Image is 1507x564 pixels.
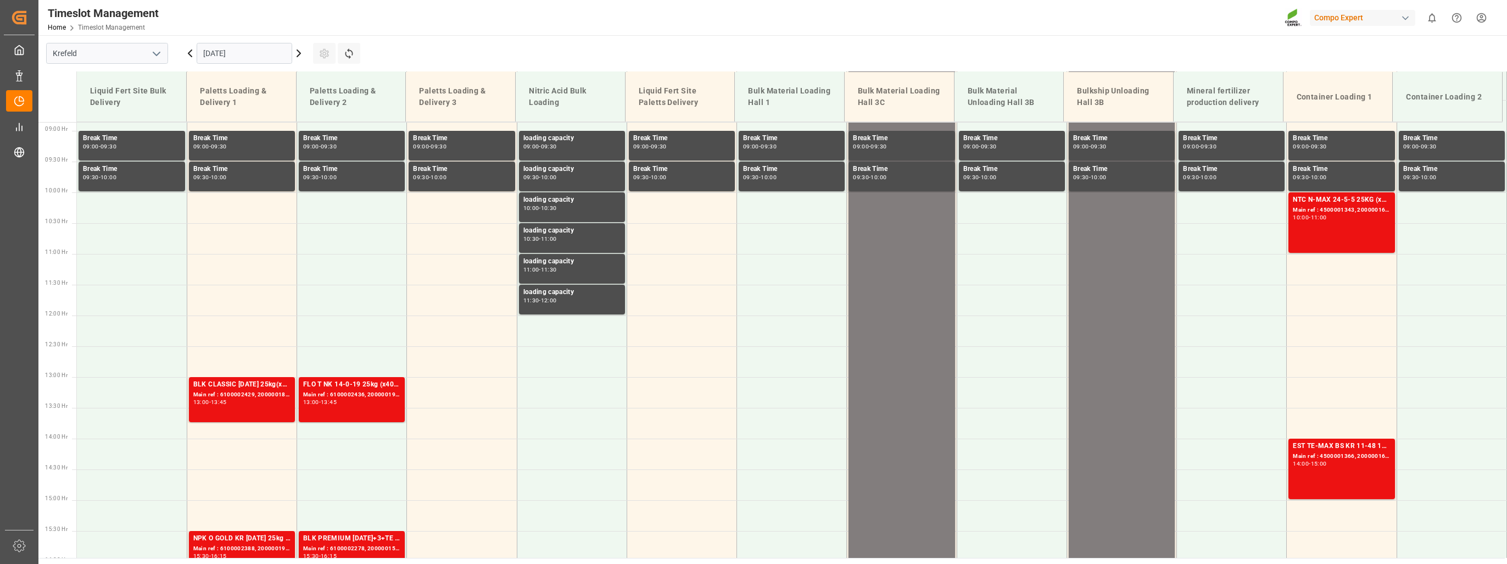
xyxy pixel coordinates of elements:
[963,133,1061,144] div: Break Time
[83,133,181,144] div: Break Time
[1201,144,1216,149] div: 09:30
[761,144,777,149] div: 09:30
[649,144,651,149] div: -
[431,144,446,149] div: 09:30
[45,126,68,132] span: 09:00 Hr
[83,175,99,180] div: 09:30
[45,434,68,440] span: 14:00 Hr
[523,298,539,303] div: 11:30
[1421,144,1437,149] div: 09:30
[1421,175,1437,180] div: 10:00
[321,175,337,180] div: 10:00
[1292,87,1384,107] div: Container Loading 1
[1285,8,1302,27] img: Screenshot%202023-09-29%20at%2010.02.21.png_1712312052.png
[1183,175,1199,180] div: 09:30
[321,144,337,149] div: 09:30
[963,175,979,180] div: 09:30
[1201,175,1216,180] div: 10:00
[1183,164,1280,175] div: Break Time
[193,175,209,180] div: 09:30
[523,195,621,206] div: loading capacity
[45,557,68,563] span: 16:00 Hr
[1309,215,1310,220] div: -
[1419,144,1420,149] div: -
[1419,175,1420,180] div: -
[148,45,164,62] button: open menu
[1309,144,1310,149] div: -
[524,81,616,113] div: Nitric Acid Bulk Loading
[99,175,101,180] div: -
[1309,175,1310,180] div: -
[1403,133,1500,144] div: Break Time
[429,175,431,180] div: -
[193,379,291,390] div: BLK CLASSIC [DATE] 25kg(x40)D,EN,PL,FNL
[303,533,400,544] div: BLK PREMIUM [DATE]+3+TE 1200kg ISPM BB
[744,81,835,113] div: Bulk Material Loading Hall 1
[211,144,227,149] div: 09:30
[870,144,886,149] div: 09:30
[209,400,211,405] div: -
[48,5,159,21] div: Timeslot Management
[99,144,101,149] div: -
[319,175,321,180] div: -
[523,164,621,175] div: loading capacity
[319,554,321,559] div: -
[1444,5,1469,30] button: Help Center
[1089,144,1091,149] div: -
[45,249,68,255] span: 11:00 Hr
[539,298,540,303] div: -
[523,236,539,241] div: 10:30
[46,43,168,64] input: Type to search/select
[743,164,840,175] div: Break Time
[415,81,506,113] div: Paletts Loading & Delivery 3
[869,144,870,149] div: -
[853,175,869,180] div: 09:30
[981,175,997,180] div: 10:00
[86,81,177,113] div: Liquid Fert Site Bulk Delivery
[539,206,540,211] div: -
[193,164,291,175] div: Break Time
[45,372,68,378] span: 13:00 Hr
[413,144,429,149] div: 09:00
[541,267,557,272] div: 11:30
[1073,81,1164,113] div: Bulkship Unloading Hall 3B
[1311,215,1327,220] div: 11:00
[523,287,621,298] div: loading capacity
[193,390,291,400] div: Main ref : 6100002429, 2000001808
[45,341,68,347] span: 12:30 Hr
[869,175,870,180] div: -
[431,175,446,180] div: 10:00
[303,175,319,180] div: 09:30
[743,175,759,180] div: 09:30
[1073,144,1089,149] div: 09:00
[45,526,68,532] span: 15:30 Hr
[1293,195,1390,206] div: NTC N-MAX 24-5-5 25KG (x42) INT MTO
[48,24,66,31] a: Home
[1199,175,1201,180] div: -
[319,144,321,149] div: -
[45,157,68,163] span: 09:30 Hr
[45,403,68,409] span: 13:30 Hr
[303,144,319,149] div: 09:00
[651,175,667,180] div: 10:00
[197,43,292,64] input: DD.MM.YYYY
[743,144,759,149] div: 09:00
[1073,164,1170,175] div: Break Time
[83,164,181,175] div: Break Time
[1403,164,1500,175] div: Break Time
[45,187,68,193] span: 10:00 Hr
[1091,144,1107,149] div: 09:30
[303,390,400,400] div: Main ref : 6100002436, 2000001994 2000001600
[1403,144,1419,149] div: 09:00
[321,400,337,405] div: 13:45
[981,144,997,149] div: 09:30
[1183,144,1199,149] div: 09:00
[211,400,227,405] div: 13:45
[541,175,557,180] div: 10:00
[523,144,539,149] div: 09:00
[539,267,540,272] div: -
[193,554,209,559] div: 15:30
[1293,206,1390,215] div: Main ref : 4500001343, 2000001681
[649,175,651,180] div: -
[303,164,400,175] div: Break Time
